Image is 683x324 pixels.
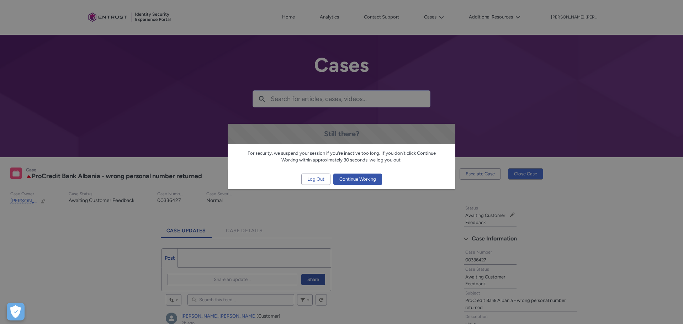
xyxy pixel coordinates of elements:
span: Log Out [307,174,324,185]
div: Cookie Preferences [7,303,25,320]
button: Open Preferences [7,303,25,320]
span: For security, we suspend your session if you're inactive too long. If you don't click Continue Wo... [248,150,436,163]
button: Continue Working [333,174,382,185]
span: Continue Working [339,174,376,185]
iframe: Qualified Messenger [556,159,683,324]
span: Still there? [324,129,359,138]
button: Log Out [301,174,330,185]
